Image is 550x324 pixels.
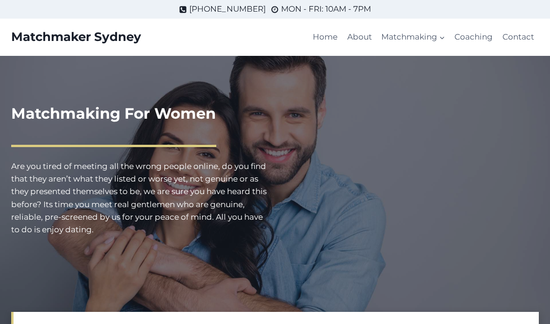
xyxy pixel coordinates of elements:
span: [PHONE_NUMBER] [189,3,266,15]
a: About [343,26,377,48]
a: Contact [498,26,539,48]
h1: Matchmaking For Women [11,102,268,125]
p: Are you tired of meeting all the wrong people online, do you find that they aren’t what they list... [11,160,268,236]
a: Coaching [450,26,497,48]
span: MON - FRI: 10AM - 7PM [281,3,371,15]
a: Matchmaking [377,26,450,48]
a: [PHONE_NUMBER] [179,3,266,15]
nav: Primary [308,26,539,48]
span: Matchmaking [381,31,445,43]
a: Matchmaker Sydney [11,30,141,44]
a: Home [308,26,342,48]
